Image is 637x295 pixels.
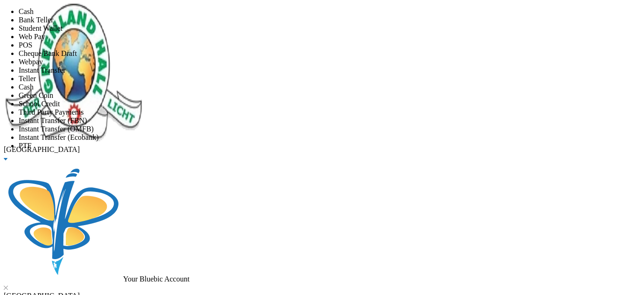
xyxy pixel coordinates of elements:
[19,142,32,150] span: PTF
[19,125,94,133] span: Instant Transfer (OMFB)
[19,7,34,15] span: Cash
[19,41,32,49] span: POS
[19,75,36,82] span: Teller
[19,49,77,57] span: Cheque/Bank Draft
[19,58,43,66] span: Webpay
[19,108,84,116] span: Third Party Payments
[19,117,87,124] span: Instant Transfer (FBN)
[19,24,62,32] span: Student Wallet
[19,16,54,24] span: Bank Teller
[19,83,34,91] span: Cash
[123,275,189,283] span: Your Bluebic Account
[19,133,99,141] span: Instant Transfer (Ecobank)
[19,91,53,99] span: Green Coin
[19,66,66,74] span: Instant Transfer
[19,33,45,41] span: Web Pay
[19,100,60,108] span: School Credit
